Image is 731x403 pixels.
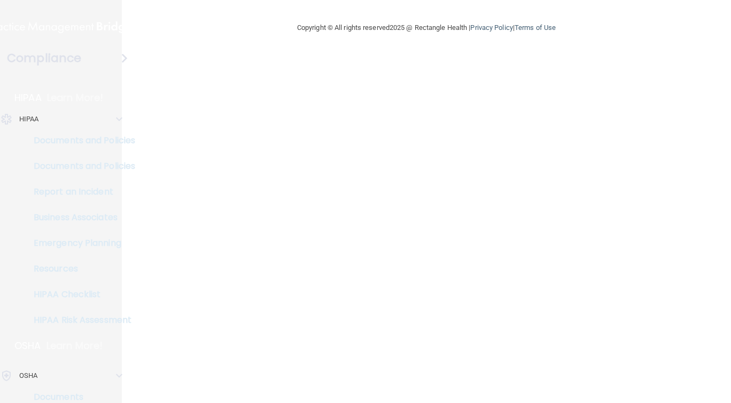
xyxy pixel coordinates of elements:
p: Learn More! [47,91,104,104]
p: Documents [7,392,153,402]
p: Learn More! [46,339,103,352]
a: Terms of Use [515,24,556,32]
h4: Compliance [7,51,81,66]
p: Business Associates [7,212,153,223]
p: Documents and Policies [7,135,153,146]
p: HIPAA [19,113,39,126]
p: Documents and Policies [7,161,153,172]
p: HIPAA Checklist [7,289,153,300]
p: OSHA [19,369,37,382]
p: Resources [7,263,153,274]
a: Privacy Policy [470,24,512,32]
p: HIPAA [14,91,42,104]
p: Emergency Planning [7,238,153,249]
div: Copyright © All rights reserved 2025 @ Rectangle Health | | [231,11,621,45]
p: OSHA [14,339,41,352]
p: HIPAA Risk Assessment [7,315,153,325]
p: Report an Incident [7,187,153,197]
